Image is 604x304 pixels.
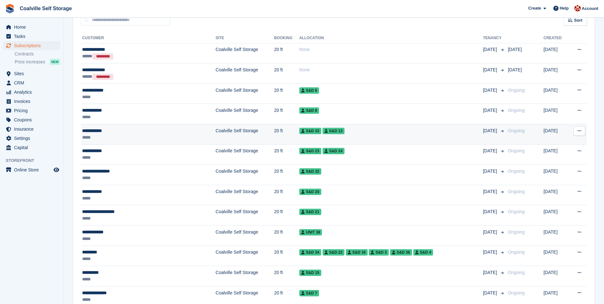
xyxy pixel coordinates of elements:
[544,104,568,124] td: [DATE]
[14,69,52,78] span: Sites
[274,185,299,205] td: 20 ft
[14,143,52,152] span: Capital
[483,229,498,235] span: [DATE]
[15,51,60,57] a: Contracts
[274,246,299,266] td: 20 ft
[483,290,498,296] span: [DATE]
[274,104,299,124] td: 20 ft
[508,148,525,153] span: Ongoing
[216,165,274,185] td: Coalville Self Storage
[544,246,568,266] td: [DATE]
[274,124,299,145] td: 20 ft
[5,4,15,13] img: stora-icon-8386f47178a22dfd0bd8f6a31ec36ba5ce8667c1dd55bd0f319d3a0aa187defe.svg
[14,88,52,97] span: Analytics
[14,134,52,143] span: Settings
[299,189,321,195] span: S&D 20
[14,106,52,115] span: Pricing
[483,107,498,114] span: [DATE]
[544,144,568,165] td: [DATE]
[216,63,274,84] td: Coalville Self Storage
[50,59,60,65] div: NEW
[274,83,299,104] td: 20 ft
[274,43,299,63] td: 20 ft
[544,205,568,226] td: [DATE]
[483,33,505,43] th: Tenancy
[483,188,498,195] span: [DATE]
[483,269,498,276] span: [DATE]
[299,128,321,134] span: S&D 33
[216,33,274,43] th: Site
[483,208,498,215] span: [DATE]
[14,23,52,32] span: Home
[346,249,368,256] span: S&D 16
[299,33,483,43] th: Allocation
[483,249,498,256] span: [DATE]
[3,78,60,87] a: menu
[483,168,498,175] span: [DATE]
[299,270,321,276] span: S&D 15
[508,128,525,133] span: Ongoing
[508,270,525,275] span: Ongoing
[544,63,568,84] td: [DATE]
[483,87,498,94] span: [DATE]
[560,5,569,11] span: Help
[53,166,60,174] a: Preview store
[508,88,525,93] span: Ongoing
[483,46,498,53] span: [DATE]
[216,266,274,286] td: Coalville Self Storage
[3,23,60,32] a: menu
[299,290,319,296] span: S&D 7
[274,33,299,43] th: Booking
[544,83,568,104] td: [DATE]
[544,124,568,145] td: [DATE]
[216,144,274,165] td: Coalville Self Storage
[274,63,299,84] td: 20 ft
[274,144,299,165] td: 20 ft
[216,226,274,246] td: Coalville Self Storage
[274,226,299,246] td: 20 ft
[3,69,60,78] a: menu
[3,97,60,106] a: menu
[14,125,52,134] span: Insurance
[3,88,60,97] a: menu
[299,87,319,94] span: S&D 6
[544,266,568,286] td: [DATE]
[323,249,345,256] span: S&D 22
[544,43,568,63] td: [DATE]
[508,67,522,72] span: [DATE]
[299,209,321,215] span: S&D 21
[299,67,483,73] div: None
[3,106,60,115] a: menu
[323,148,345,154] span: S&D 24
[216,246,274,266] td: Coalville Self Storage
[14,165,52,174] span: Online Store
[15,59,45,65] span: Price increases
[81,33,216,43] th: Customer
[216,83,274,104] td: Coalville Self Storage
[483,148,498,154] span: [DATE]
[508,290,525,295] span: Ongoing
[508,108,525,113] span: Ongoing
[413,249,433,256] span: S&D 4
[483,67,498,73] span: [DATE]
[299,107,319,114] span: S&D 8
[582,5,598,12] span: Account
[508,209,525,214] span: Ongoing
[574,5,581,11] img: Hannah Milner
[6,157,63,164] span: Storefront
[369,249,388,256] span: S&D 3
[3,134,60,143] a: menu
[274,205,299,226] td: 20 ft
[508,229,525,235] span: Ongoing
[14,97,52,106] span: Invoices
[216,185,274,205] td: Coalville Self Storage
[544,33,568,43] th: Created
[14,32,52,41] span: Tasks
[216,43,274,63] td: Coalville Self Storage
[323,128,345,134] span: S&D 13
[216,104,274,124] td: Coalville Self Storage
[544,185,568,205] td: [DATE]
[508,189,525,194] span: Ongoing
[274,266,299,286] td: 20 ft
[483,127,498,134] span: [DATE]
